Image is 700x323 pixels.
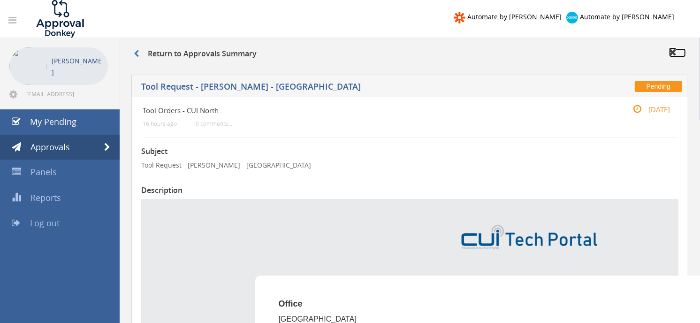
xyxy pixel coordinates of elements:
span: Automate by [PERSON_NAME] [467,12,562,21]
img: xero-logo.png [566,12,578,23]
span: Reports [30,192,61,203]
p: Tool Request - [PERSON_NAME] - [GEOGRAPHIC_DATA] [141,161,678,170]
span: Panels [30,166,57,177]
span: Approvals [30,141,70,153]
h3: Subject [141,147,678,156]
span: [EMAIL_ADDRESS][DOMAIN_NAME] [26,90,106,98]
small: 0 comments... [196,120,232,127]
h4: Tool Orders - CUI North [143,107,588,115]
small: [DATE] [623,104,670,115]
h5: Tool Request - [PERSON_NAME] - [GEOGRAPHIC_DATA] [141,82,519,94]
span: Pending [635,81,682,92]
img: zapier-logomark.png [454,12,465,23]
strong: Office [279,299,303,308]
p: [PERSON_NAME] [52,55,103,78]
img: techops [459,223,600,252]
h3: Return to Approvals Summary [134,50,257,58]
small: 16 hours ago [143,120,177,127]
span: My Pending [30,116,76,127]
h3: Description [141,186,678,195]
span: Automate by [PERSON_NAME] [580,12,674,21]
span: Log out [30,217,60,229]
